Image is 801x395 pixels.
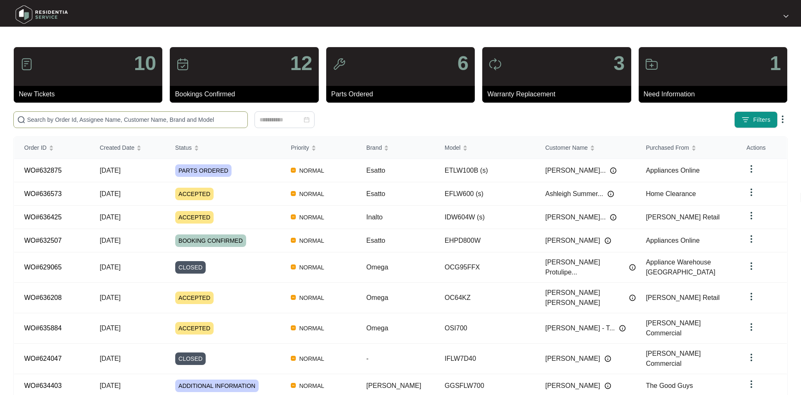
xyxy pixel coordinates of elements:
[770,53,781,73] p: 1
[746,379,756,389] img: dropdown arrow
[296,381,327,391] span: NORMAL
[100,237,121,244] span: [DATE]
[100,264,121,271] span: [DATE]
[646,259,715,276] span: Appliance Warehouse [GEOGRAPHIC_DATA]
[445,143,461,152] span: Model
[545,166,606,176] span: [PERSON_NAME]...
[24,382,62,389] a: WO#634403
[366,294,388,301] span: Omega
[746,164,756,174] img: dropdown arrow
[165,137,281,159] th: Status
[366,214,383,221] span: Inalto
[489,58,502,71] img: icon
[435,313,535,344] td: OSI700
[20,58,33,71] img: icon
[535,137,636,159] th: Customer Name
[646,167,700,174] span: Appliances Online
[27,115,244,124] input: Search by Order Id, Assignee Name, Customer Name, Brand and Model
[645,58,658,71] img: icon
[646,320,701,337] span: [PERSON_NAME] Commercial
[24,325,62,332] a: WO#635884
[545,381,600,391] span: [PERSON_NAME]
[291,168,296,173] img: Vercel Logo
[14,137,90,159] th: Order ID
[100,143,134,152] span: Created Date
[281,137,356,159] th: Priority
[545,354,600,364] span: [PERSON_NAME]
[435,283,535,313] td: OC64KZ
[646,382,693,389] span: The Good Guys
[24,264,62,271] a: WO#629065
[636,137,736,159] th: Purchased From
[296,323,327,333] span: NORMAL
[366,264,388,271] span: Omega
[607,191,614,197] img: Info icon
[435,182,535,206] td: EFLW600 (s)
[176,58,189,71] img: icon
[646,237,700,244] span: Appliances Online
[356,137,435,159] th: Brand
[296,354,327,364] span: NORMAL
[741,116,750,124] img: filter icon
[366,167,385,174] span: Esatto
[100,355,121,362] span: [DATE]
[435,206,535,229] td: IDW604W (s)
[296,262,327,272] span: NORMAL
[366,355,368,362] span: -
[614,53,625,73] p: 3
[296,236,327,246] span: NORMAL
[605,355,611,362] img: Info icon
[24,294,62,301] a: WO#636208
[291,238,296,243] img: Vercel Logo
[290,53,312,73] p: 12
[175,322,214,335] span: ACCEPTED
[435,344,535,374] td: IFLW7D40
[746,322,756,332] img: dropdown arrow
[366,237,385,244] span: Esatto
[366,143,382,152] span: Brand
[545,323,615,333] span: [PERSON_NAME] - T...
[24,237,62,244] a: WO#632507
[175,234,246,247] span: BOOKING CONFIRMED
[736,137,787,159] th: Actions
[24,214,62,221] a: WO#636425
[746,211,756,221] img: dropdown arrow
[629,294,636,301] img: Info icon
[296,189,327,199] span: NORMAL
[753,116,771,124] span: Filters
[629,264,636,271] img: Info icon
[296,293,327,303] span: NORMAL
[746,352,756,362] img: dropdown arrow
[100,294,121,301] span: [DATE]
[783,14,788,18] img: dropdown arrow
[746,234,756,244] img: dropdown arrow
[100,167,121,174] span: [DATE]
[610,167,617,174] img: Info icon
[100,382,121,389] span: [DATE]
[646,294,720,301] span: [PERSON_NAME] Retail
[291,356,296,361] img: Vercel Logo
[175,211,214,224] span: ACCEPTED
[175,164,232,177] span: PARTS ORDERED
[435,229,535,252] td: EHPD800W
[734,111,778,128] button: filter iconFilters
[291,264,296,269] img: Vercel Logo
[644,89,787,99] p: Need Information
[291,295,296,300] img: Vercel Logo
[291,214,296,219] img: Vercel Logo
[90,137,165,159] th: Created Date
[605,237,611,244] img: Info icon
[778,114,788,124] img: dropdown arrow
[24,143,47,152] span: Order ID
[291,383,296,388] img: Vercel Logo
[24,167,62,174] a: WO#632875
[291,325,296,330] img: Vercel Logo
[175,352,206,365] span: CLOSED
[457,53,469,73] p: 6
[100,325,121,332] span: [DATE]
[175,143,192,152] span: Status
[619,325,626,332] img: Info icon
[331,89,475,99] p: Parts Ordered
[366,325,388,332] span: Omega
[545,236,600,246] span: [PERSON_NAME]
